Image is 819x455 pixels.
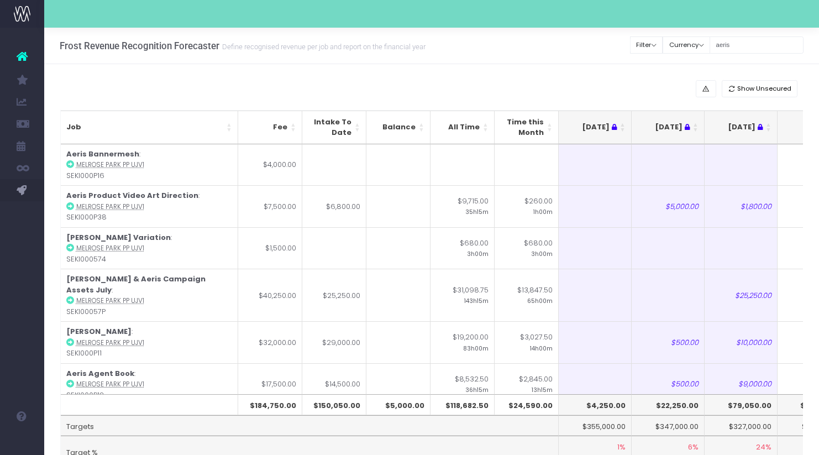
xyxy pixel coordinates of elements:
[465,206,489,216] small: 35h15m
[302,111,366,144] th: Intake To Date: activate to sort column ascending
[559,415,632,436] td: $355,000.00
[688,442,699,453] span: 6%
[60,40,426,51] h3: Frost Revenue Recognition Forecaster
[238,227,302,269] td: $1,500.00
[431,227,495,269] td: $680.00
[61,363,238,405] td: : SEKI000P12
[366,111,431,144] th: Balance: activate to sort column ascending
[238,269,302,321] td: $40,250.00
[756,442,771,453] span: 24%
[737,84,791,93] span: Show Unsecured
[61,415,559,436] td: Targets
[632,111,705,144] th: Jun 25 : activate to sort column ascending
[61,227,238,269] td: : SEKI000574
[66,190,198,201] strong: Aeris Product Video Art Direction
[495,394,559,415] th: $24,590.00
[76,296,144,305] abbr: Melrose Park PP UJV1
[495,321,559,363] td: $3,027.50
[531,248,553,258] small: 3h00m
[632,185,705,227] td: $5,000.00
[66,149,139,159] strong: Aeris Bannermesh
[61,185,238,227] td: : SEKI000P38
[632,415,705,436] td: $347,000.00
[238,363,302,405] td: $17,500.00
[465,384,489,394] small: 36h15m
[467,248,489,258] small: 3h00m
[14,433,30,449] img: images/default_profile_image.png
[495,363,559,405] td: $2,845.00
[495,269,559,321] td: $13,847.50
[705,111,778,144] th: Jul 25 : activate to sort column ascending
[61,111,238,144] th: Job: activate to sort column ascending
[630,36,663,54] button: Filter
[238,111,302,144] th: Fee: activate to sort column ascending
[431,269,495,321] td: $31,098.75
[431,185,495,227] td: $9,715.00
[431,321,495,363] td: $19,200.00
[617,442,626,453] span: 1%
[76,338,144,347] abbr: Melrose Park PP UJV1
[632,363,705,405] td: $500.00
[705,269,778,321] td: $25,250.00
[76,380,144,389] abbr: Melrose Park PP UJV1
[495,227,559,269] td: $680.00
[238,394,302,415] th: $184,750.00
[663,36,710,54] button: Currency
[527,295,553,305] small: 65h00m
[238,185,302,227] td: $7,500.00
[76,244,144,253] abbr: Melrose Park PP UJV1
[302,363,366,405] td: $14,500.00
[66,326,132,337] strong: [PERSON_NAME]
[722,80,798,97] button: Show Unsecured
[61,269,238,321] td: : SEKI00057P
[705,394,778,415] th: $79,050.00
[530,343,553,353] small: 14h00m
[431,111,495,144] th: All Time: activate to sort column ascending
[61,144,238,186] td: : SEKI000P16
[66,368,134,379] strong: Aeris Agent Book
[464,295,489,305] small: 143h15m
[559,111,632,144] th: May 25 : activate to sort column ascending
[532,384,553,394] small: 13h15m
[238,144,302,186] td: $4,000.00
[705,363,778,405] td: $9,000.00
[533,206,553,216] small: 1h00m
[632,321,705,363] td: $500.00
[705,185,778,227] td: $1,800.00
[705,321,778,363] td: $10,000.00
[238,321,302,363] td: $32,000.00
[302,269,366,321] td: $25,250.00
[710,36,804,54] input: Search...
[219,40,426,51] small: Define recognised revenue per job and report on the financial year
[431,394,495,415] th: $118,682.50
[559,394,632,415] th: $4,250.00
[302,394,366,415] th: $150,050.00
[495,185,559,227] td: $260.00
[302,321,366,363] td: $29,000.00
[366,394,431,415] th: $5,000.00
[76,160,144,169] abbr: Melrose Park PP UJV1
[495,111,559,144] th: Time this Month: activate to sort column ascending
[431,363,495,405] td: $8,532.50
[302,185,366,227] td: $6,800.00
[705,415,778,436] td: $327,000.00
[66,232,171,243] strong: [PERSON_NAME] Variation
[632,394,705,415] th: $22,250.00
[463,343,489,353] small: 83h00m
[76,202,144,211] abbr: Melrose Park PP UJV1
[66,274,206,295] strong: [PERSON_NAME] & Aeris Campaign Assets July
[61,321,238,363] td: : SEKI000P11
